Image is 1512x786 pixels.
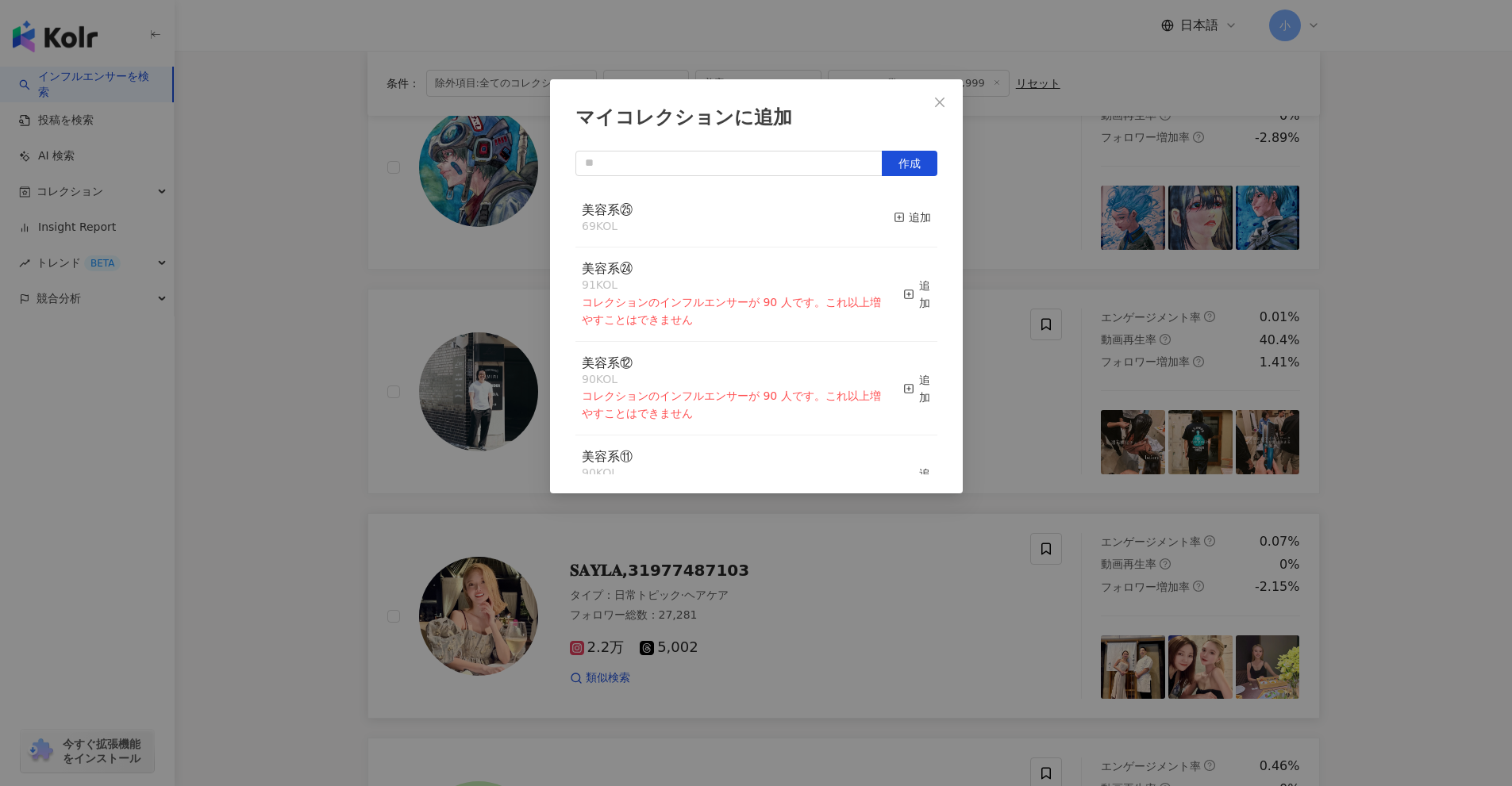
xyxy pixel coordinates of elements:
[582,355,633,370] span: 美容系⑫
[582,278,887,293] div: 91 KOL
[582,261,633,276] span: 美容系㉔
[902,465,930,500] div: 追加
[582,263,633,275] a: 美容系㉔
[582,219,633,235] div: 69 KOL
[902,355,930,423] button: 追加
[902,371,930,406] div: 追加
[582,389,881,420] span: コレクションのインフルエンサーが 90 人です。これ以上増やすことはできません
[902,277,930,312] div: 追加
[902,448,930,516] button: 追加
[902,260,930,328] button: 追加
[582,451,633,463] a: 美容系⑪
[582,357,633,370] a: 美容系⑫
[582,202,633,217] span: 美容系㉕
[582,466,887,481] div: 90 KOL
[582,296,881,326] span: コレクションのインフルエンサーが 90 人です。これ以上増やすことはできません
[575,105,937,132] div: マイコレクションに追加
[582,372,887,388] div: 90 KOL
[894,209,931,226] div: 追加
[924,86,956,118] button: Close
[367,513,1320,719] a: KOL Avatar𝐒𝐀𝐘𝐋𝐀,31977487103タイプ：日常トピック·ヘアケアフォロワー総数：27,2812.2万5,002類似検索エンゲージメント率question-circle0.07...
[894,201,931,235] button: 追加
[582,204,633,217] a: 美容系㉕
[882,151,937,176] button: 作成
[898,157,921,170] span: 作成
[582,449,633,464] span: 美容系⑪
[933,96,946,109] span: close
